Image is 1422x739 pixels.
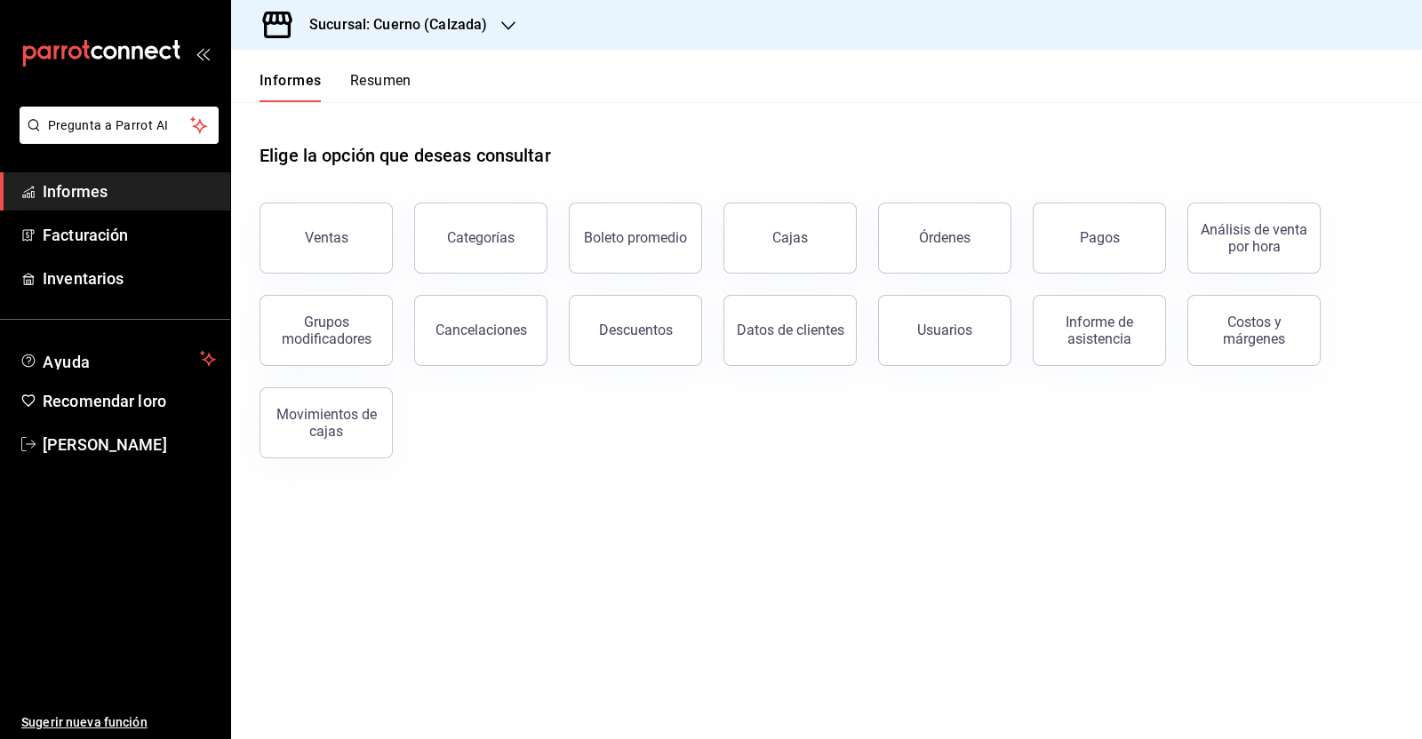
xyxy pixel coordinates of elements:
button: Datos de clientes [723,295,857,366]
button: Informe de asistencia [1033,295,1166,366]
font: Inventarios [43,269,124,288]
button: Boleto promedio [569,203,702,274]
button: Descuentos [569,295,702,366]
button: Grupos modificadores [260,295,393,366]
button: Cancelaciones [414,295,547,366]
font: Pregunta a Parrot AI [48,118,169,132]
button: Órdenes [878,203,1011,274]
a: Pregunta a Parrot AI [12,129,219,147]
button: Pregunta a Parrot AI [20,107,219,144]
font: [PERSON_NAME] [43,435,167,454]
a: Cajas [723,203,857,274]
font: Órdenes [919,229,971,246]
font: Análisis de venta por hora [1201,221,1307,255]
font: Recomendar loro [43,392,166,410]
button: Movimientos de cajas [260,387,393,458]
font: Informe de asistencia [1066,314,1133,347]
font: Cancelaciones [435,322,527,338]
font: Resumen [350,72,411,89]
font: Usuarios [917,322,972,338]
font: Cajas [772,229,809,246]
font: Facturación [43,226,128,244]
font: Datos de clientes [737,322,844,338]
button: Usuarios [878,295,1011,366]
button: Categorías [414,203,547,274]
button: Pagos [1033,203,1166,274]
font: Movimientos de cajas [276,406,377,440]
font: Costos y márgenes [1223,314,1285,347]
font: Ventas [305,229,348,246]
font: Sucursal: Cuerno (Calzada) [309,16,487,33]
button: abrir_cajón_menú [196,46,210,60]
button: Ventas [260,203,393,274]
button: Costos y márgenes [1187,295,1321,366]
button: Análisis de venta por hora [1187,203,1321,274]
font: Boleto promedio [584,229,687,246]
font: Sugerir nueva función [21,715,148,729]
div: pestañas de navegación [260,71,411,102]
font: Categorías [447,229,515,246]
font: Descuentos [599,322,673,338]
font: Pagos [1080,229,1120,246]
font: Elige la opción que deseas consultar [260,145,551,166]
font: Ayuda [43,353,91,371]
font: Informes [43,182,108,201]
font: Informes [260,72,322,89]
font: Grupos modificadores [282,314,371,347]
